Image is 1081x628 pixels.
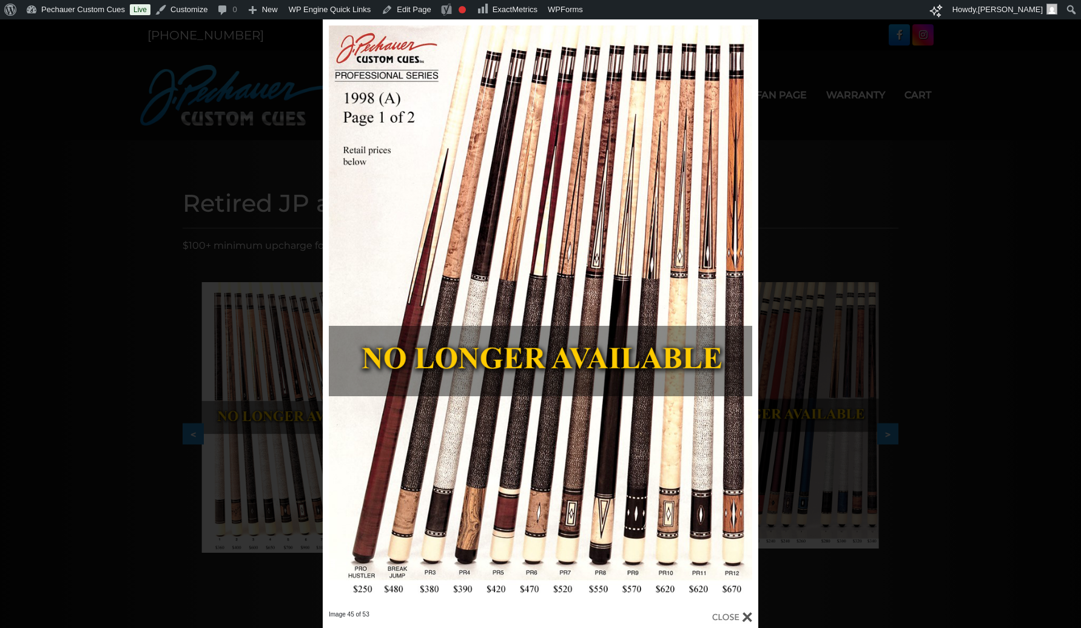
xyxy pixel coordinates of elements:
[329,610,625,625] span: Image 45 of 53
[562,19,758,610] a: next image
[712,610,752,628] a: close image gallery
[323,19,519,610] a: previous image
[459,6,466,13] div: Focus keyphrase not set
[493,5,537,14] span: ExactMetrics
[978,5,1043,14] span: [PERSON_NAME]
[130,4,150,15] a: Live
